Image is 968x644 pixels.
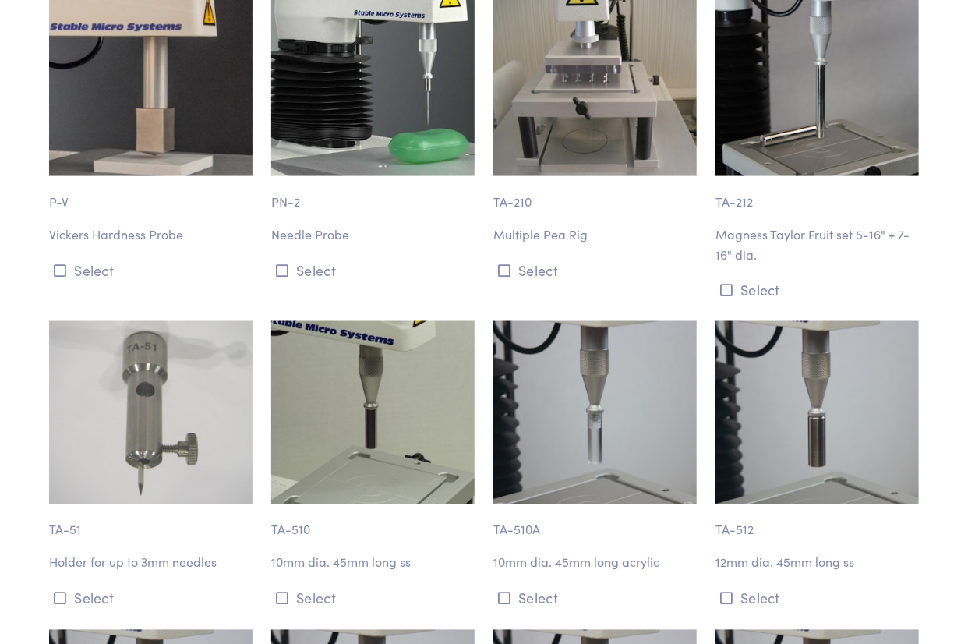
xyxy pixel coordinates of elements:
p: 10mm dia. 45mm long acrylic [493,553,697,573]
p: TA-210 [493,176,697,212]
img: puncture_ta-51_needleholder.jpg [49,321,253,504]
img: ta-510.jpg [271,321,475,504]
p: Magness Taylor Fruit set 5-16" + 7-16" dia. [715,225,919,264]
p: TA-51 [49,504,253,540]
img: puncture_ta-512_12mm_3.jpg [715,321,919,504]
button: Select [493,257,697,283]
button: Select [271,257,475,283]
button: Select [715,277,919,303]
button: Select [271,586,475,611]
button: Select [715,586,919,611]
p: TA-512 [715,504,919,540]
button: Select [49,257,253,283]
p: PN-2 [271,176,475,212]
p: Multiple Pea Rig [493,225,697,245]
button: Select [493,586,697,611]
p: Holder for up to 3mm needles [49,553,253,573]
button: Select [49,586,253,611]
p: TA-510 [271,504,475,540]
img: puncture_ta-510a_10mm_3.jpg [493,321,697,504]
p: Needle Probe [271,225,475,245]
p: Vickers Hardness Probe [49,225,253,245]
p: TA-510A [493,504,697,540]
p: 12mm dia. 45mm long ss [715,553,919,573]
p: P-V [49,176,253,212]
p: 10mm dia. 45mm long ss [271,553,475,573]
p: TA-212 [715,176,919,212]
